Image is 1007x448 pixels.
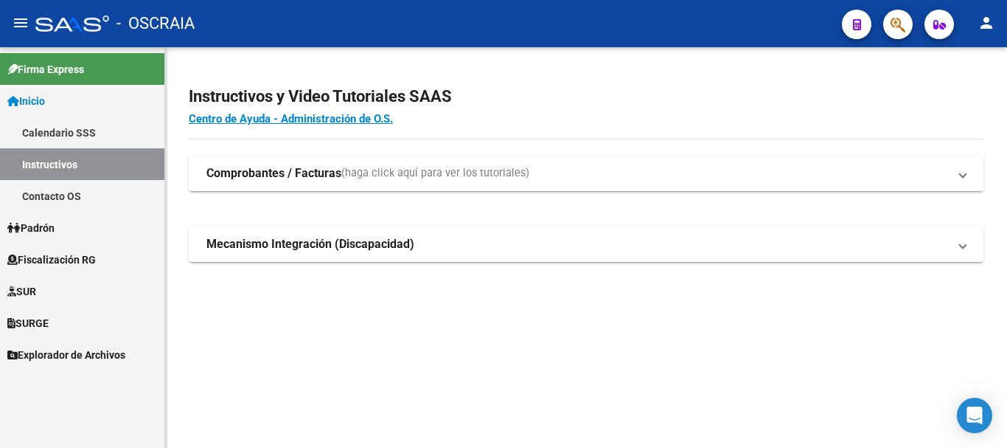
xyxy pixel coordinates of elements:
span: Firma Express [7,61,84,77]
h2: Instructivos y Video Tutoriales SAAS [189,83,983,111]
strong: Mecanismo Integración (Discapacidad) [206,236,414,252]
span: (haga click aquí para ver los tutoriales) [341,165,529,182]
a: Centro de Ayuda - Administración de O.S. [189,112,393,125]
span: Inicio [7,93,45,109]
mat-expansion-panel-header: Mecanismo Integración (Discapacidad) [189,227,983,262]
mat-icon: person [978,14,995,32]
span: SURGE [7,315,49,331]
div: Open Intercom Messenger [957,398,992,433]
span: - OSCRAIA [116,7,195,40]
strong: Comprobantes / Facturas [206,165,341,182]
span: Explorador de Archivos [7,347,125,363]
span: Padrón [7,220,55,236]
span: SUR [7,283,36,300]
span: Fiscalización RG [7,252,96,268]
mat-expansion-panel-header: Comprobantes / Facturas(haga click aquí para ver los tutoriales) [189,156,983,191]
mat-icon: menu [12,14,29,32]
